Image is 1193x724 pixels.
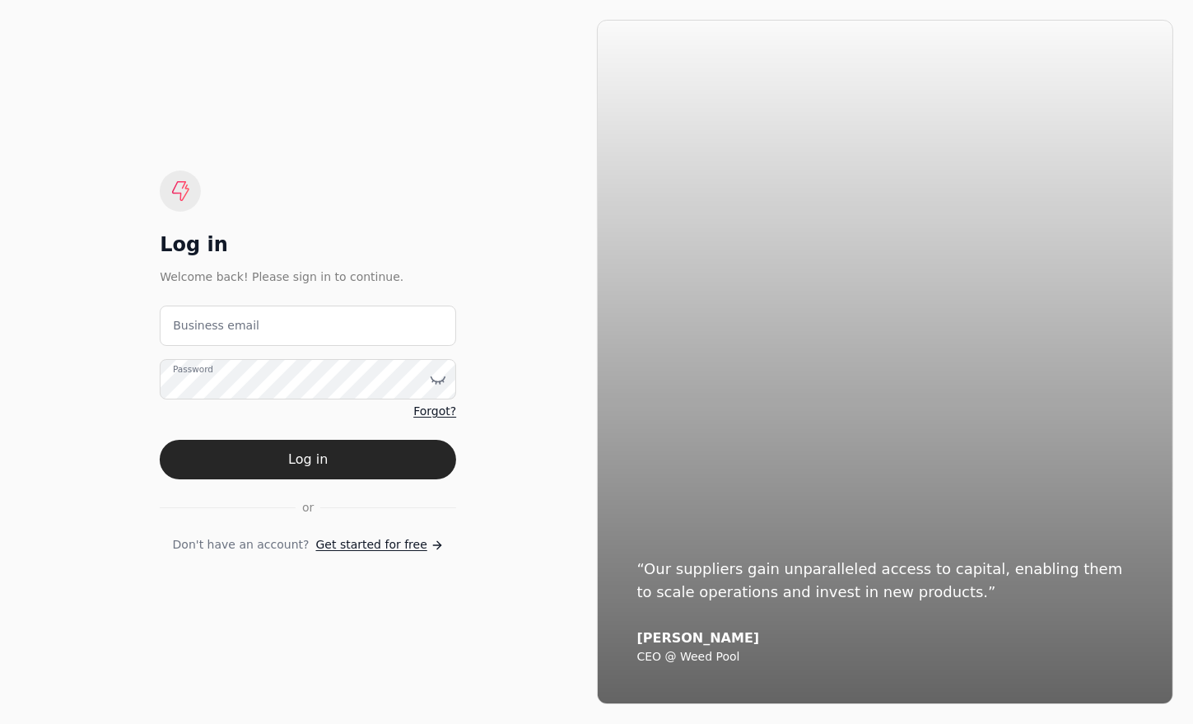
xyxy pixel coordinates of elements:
a: Get started for free [315,536,443,554]
a: Forgot? [413,403,456,420]
div: Log in [160,231,456,258]
div: [PERSON_NAME] [636,630,1133,647]
span: Don't have an account? [173,536,310,554]
span: Get started for free [315,536,426,554]
button: Log in [160,440,456,479]
div: “Our suppliers gain unparalleled access to capital, enabling them to scale operations and invest ... [636,558,1133,604]
span: or [302,499,314,516]
label: Password [173,363,213,376]
div: CEO @ Weed Pool [636,650,1133,665]
label: Business email [173,317,259,334]
div: Welcome back! Please sign in to continue. [160,268,456,286]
